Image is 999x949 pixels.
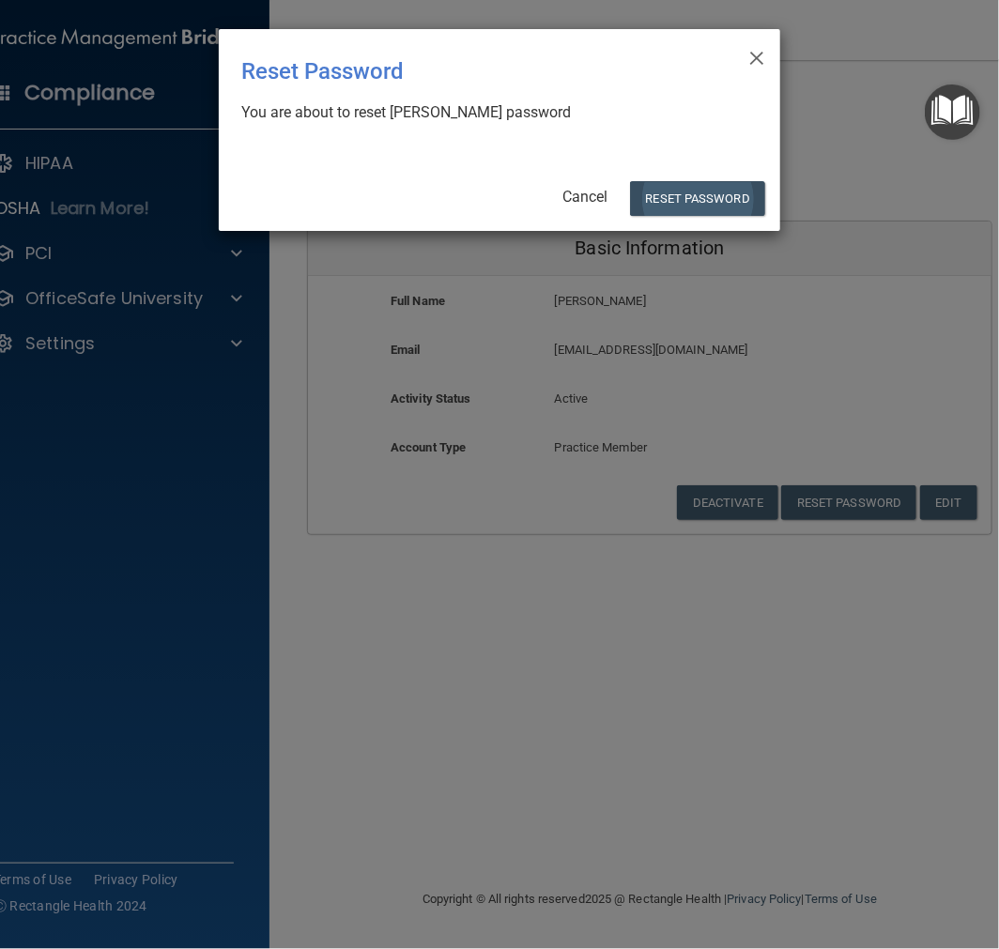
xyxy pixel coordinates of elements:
[562,188,607,206] a: Cancel
[925,84,980,140] button: Open Resource Center
[241,44,681,99] div: Reset Password
[748,37,765,74] span: ×
[630,181,765,216] button: Reset Password
[241,102,743,123] div: You are about to reset [PERSON_NAME] password
[676,818,976,891] iframe: Drift Widget Chat Controller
